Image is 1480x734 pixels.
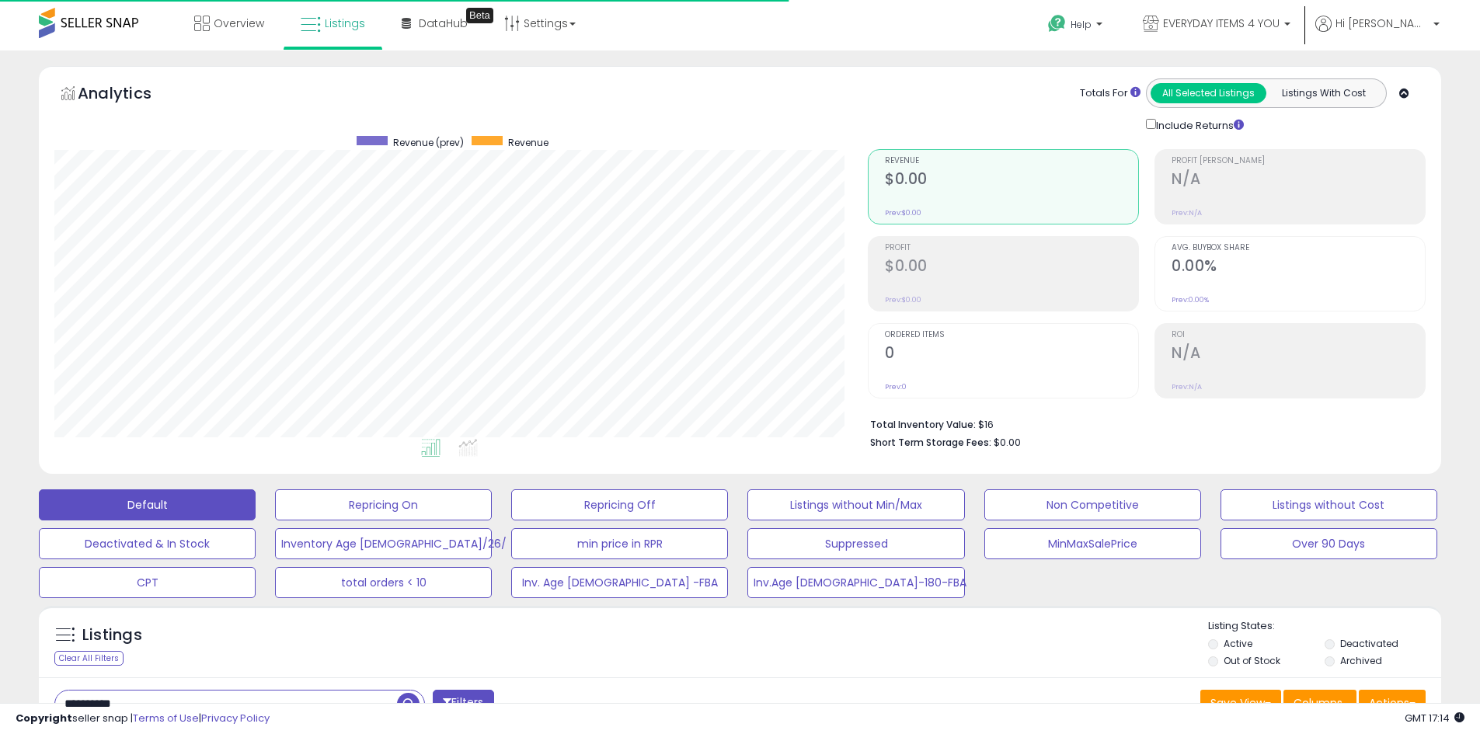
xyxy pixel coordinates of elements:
[82,624,142,646] h5: Listings
[885,208,921,217] small: Prev: $0.00
[1405,711,1464,725] span: 2025-08-14 17:14 GMT
[1172,170,1425,191] h2: N/A
[747,489,964,520] button: Listings without Min/Max
[16,711,270,726] div: seller snap | |
[994,435,1021,450] span: $0.00
[984,528,1201,559] button: MinMaxSalePrice
[1335,16,1429,31] span: Hi [PERSON_NAME]
[1172,331,1425,339] span: ROI
[78,82,182,108] h5: Analytics
[1172,295,1209,304] small: Prev: 0.00%
[885,244,1138,252] span: Profit
[885,170,1138,191] h2: $0.00
[275,528,492,559] button: Inventory Age [DEMOGRAPHIC_DATA]/26/
[885,157,1138,165] span: Revenue
[1172,257,1425,278] h2: 0.00%
[1047,14,1067,33] i: Get Help
[511,528,728,559] button: min price in RPR
[1221,489,1437,520] button: Listings without Cost
[747,567,964,598] button: Inv.Age [DEMOGRAPHIC_DATA]-180-FBA
[214,16,264,31] span: Overview
[1294,695,1342,711] span: Columns
[1224,654,1280,667] label: Out of Stock
[275,567,492,598] button: total orders < 10
[870,436,991,449] b: Short Term Storage Fees:
[1221,528,1437,559] button: Over 90 Days
[1340,654,1382,667] label: Archived
[16,711,72,725] strong: Copyright
[885,295,921,304] small: Prev: $0.00
[466,8,493,23] div: Tooltip anchor
[885,382,907,391] small: Prev: 0
[1200,690,1281,716] button: Save View
[1266,83,1381,103] button: Listings With Cost
[885,331,1138,339] span: Ordered Items
[1172,382,1202,391] small: Prev: N/A
[1315,16,1440,50] a: Hi [PERSON_NAME]
[1036,2,1118,50] a: Help
[1283,690,1356,716] button: Columns
[393,136,464,149] span: Revenue (prev)
[39,528,256,559] button: Deactivated & In Stock
[885,257,1138,278] h2: $0.00
[39,489,256,520] button: Default
[511,567,728,598] button: Inv. Age [DEMOGRAPHIC_DATA] -FBA
[1163,16,1280,31] span: EVERYDAY ITEMS 4 YOU
[511,489,728,520] button: Repricing Off
[984,489,1201,520] button: Non Competitive
[201,711,270,725] a: Privacy Policy
[419,16,468,31] span: DataHub
[1359,690,1426,716] button: Actions
[1172,208,1202,217] small: Prev: N/A
[1208,619,1441,634] p: Listing States:
[1080,86,1140,101] div: Totals For
[433,690,493,717] button: Filters
[39,567,256,598] button: CPT
[508,136,548,149] span: Revenue
[1224,637,1252,650] label: Active
[870,418,976,431] b: Total Inventory Value:
[747,528,964,559] button: Suppressed
[885,344,1138,365] h2: 0
[1172,157,1425,165] span: Profit [PERSON_NAME]
[275,489,492,520] button: Repricing On
[133,711,199,725] a: Terms of Use
[1172,344,1425,365] h2: N/A
[1071,18,1092,31] span: Help
[1340,637,1398,650] label: Deactivated
[1134,116,1262,134] div: Include Returns
[54,651,124,666] div: Clear All Filters
[325,16,365,31] span: Listings
[870,414,1414,433] li: $16
[1172,244,1425,252] span: Avg. Buybox Share
[1151,83,1266,103] button: All Selected Listings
